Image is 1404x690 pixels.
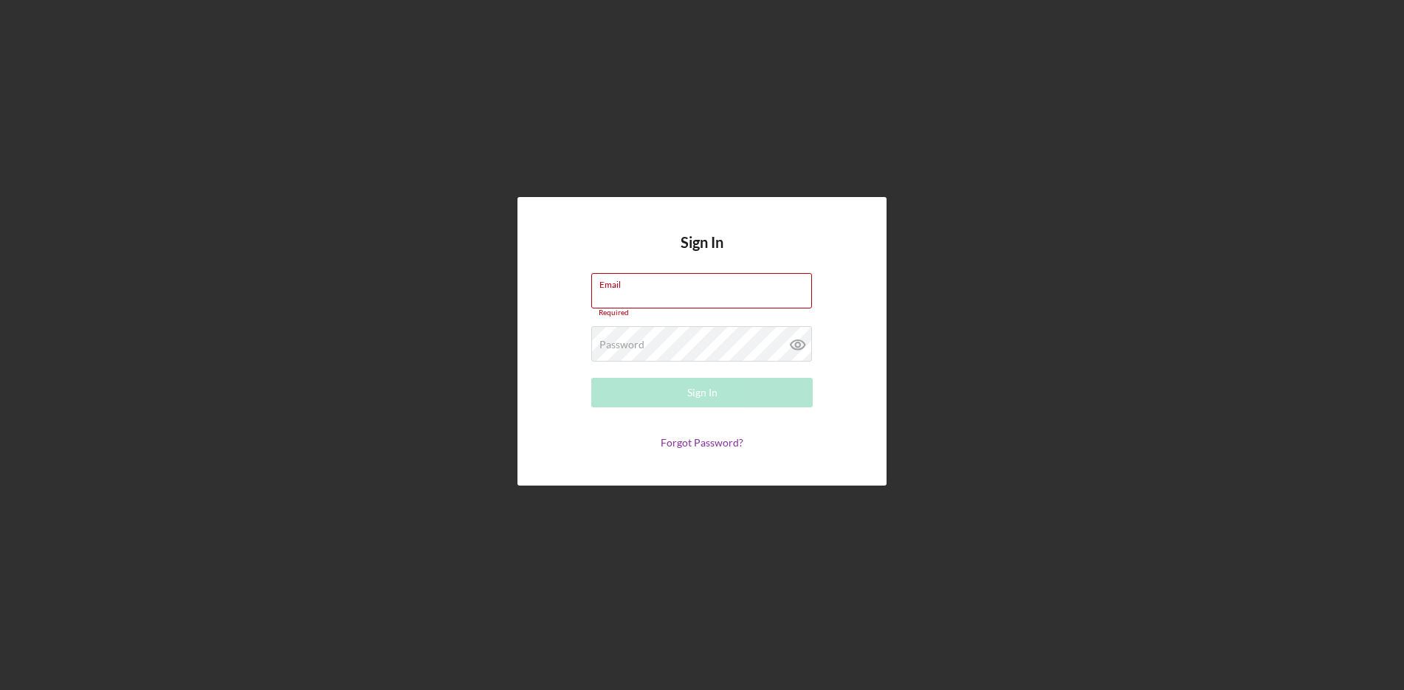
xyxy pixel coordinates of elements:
button: Sign In [591,378,813,407]
label: Password [599,339,644,351]
div: Required [591,308,813,317]
h4: Sign In [681,234,723,273]
div: Sign In [687,378,718,407]
label: Email [599,274,812,290]
a: Forgot Password? [661,436,743,449]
